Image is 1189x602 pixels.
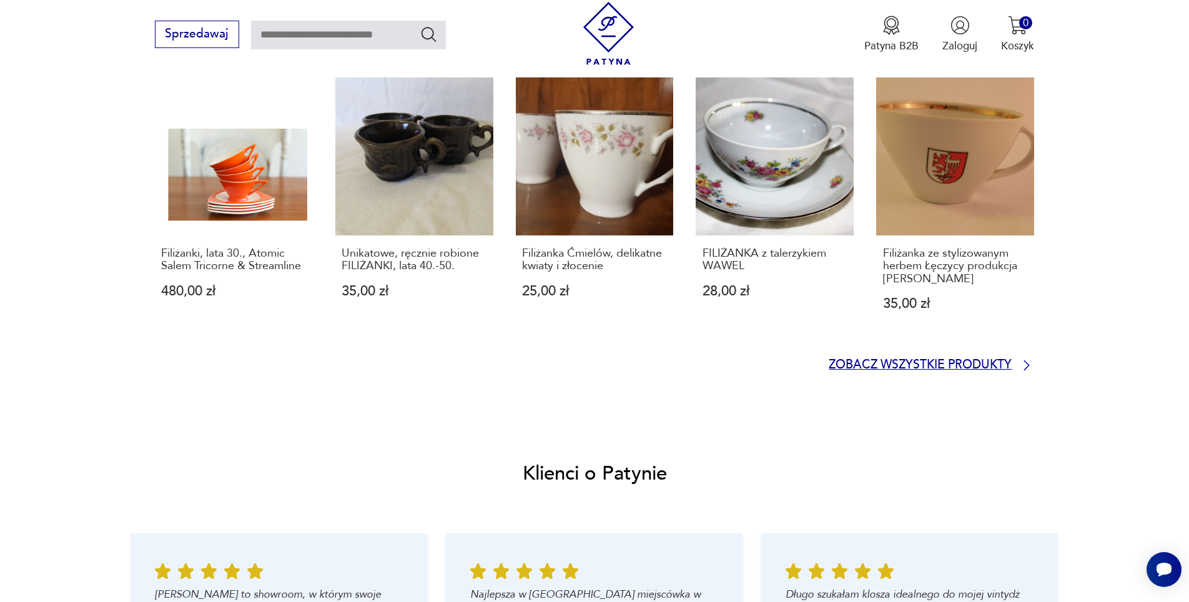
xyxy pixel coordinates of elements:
[883,247,1027,285] p: Filiżanka ze stylizowanym herbem Łęczycy produkcja [PERSON_NAME]
[563,563,578,579] img: Ikona gwiazdy
[832,563,848,579] img: Ikona gwiazdy
[1147,552,1182,587] iframe: Smartsupp widget button
[829,360,1012,370] p: Zobacz wszystkie produkty
[879,563,894,579] img: Ikona gwiazdy
[342,247,486,273] p: Unikatowe, ręcznie robione FILIŻANKI, lata 40.-50.
[523,461,667,486] h2: Klienci o Patynie
[247,563,263,579] img: Ikona gwiazdy
[155,563,170,579] img: Ikona gwiazdy
[883,297,1027,310] p: 35,00 zł
[155,30,239,40] a: Sprzedawaj
[1001,39,1034,53] p: Koszyk
[493,563,509,579] img: Ikona gwiazdy
[786,563,802,579] img: Ikona gwiazdy
[696,77,854,340] a: FILIŻANKA z talerzykiem WAWELFILIŻANKA z talerzykiem WAWEL28,00 zł
[864,39,919,53] p: Patyna B2B
[516,77,674,340] a: Filiżanka Ćmielów, delikatne kwiaty i złocenieFiliżanka Ćmielów, delikatne kwiaty i złocenie25,00 zł
[876,77,1034,340] a: Filiżanka ze stylizowanym herbem Łęczycy produkcja KarolinaFiliżanka ze stylizowanym herbem Łęczy...
[201,563,217,579] img: Ikona gwiazdy
[178,563,194,579] img: Ikona gwiazdy
[155,77,313,340] a: Filiżanki, lata 30., Atomic Salem Tricorne & StreamlineFiliżanki, lata 30., Atomic Salem Tricorne...
[882,16,901,35] img: Ikona medalu
[577,2,640,65] img: Patyna - sklep z meblami i dekoracjami vintage
[522,285,666,298] p: 25,00 zł
[1019,16,1032,29] div: 0
[470,563,486,579] img: Ikona gwiazdy
[809,563,825,579] img: Ikona gwiazdy
[155,21,239,48] button: Sprzedawaj
[829,358,1034,373] a: Zobacz wszystkie produkty
[856,563,871,579] img: Ikona gwiazdy
[1008,16,1027,35] img: Ikona koszyka
[1001,16,1034,53] button: 0Koszyk
[942,39,977,53] p: Zaloguj
[522,247,666,273] p: Filiżanka Ćmielów, delikatne kwiaty i złocenie
[540,563,555,579] img: Ikona gwiazdy
[703,285,847,298] p: 28,00 zł
[342,285,486,298] p: 35,00 zł
[161,285,305,298] p: 480,00 zł
[864,16,919,53] a: Ikona medaluPatyna B2B
[161,247,305,273] p: Filiżanki, lata 30., Atomic Salem Tricorne & Streamline
[950,16,970,35] img: Ikonka użytkownika
[703,247,847,273] p: FILIŻANKA z talerzykiem WAWEL
[420,25,438,43] button: Szukaj
[224,563,240,579] img: Ikona gwiazdy
[864,16,919,53] button: Patyna B2B
[335,77,493,340] a: Unikatowe, ręcznie robione FILIŻANKI, lata 40.-50.Unikatowe, ręcznie robione FILIŻANKI, lata 40.-...
[516,563,532,579] img: Ikona gwiazdy
[942,16,977,53] button: Zaloguj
